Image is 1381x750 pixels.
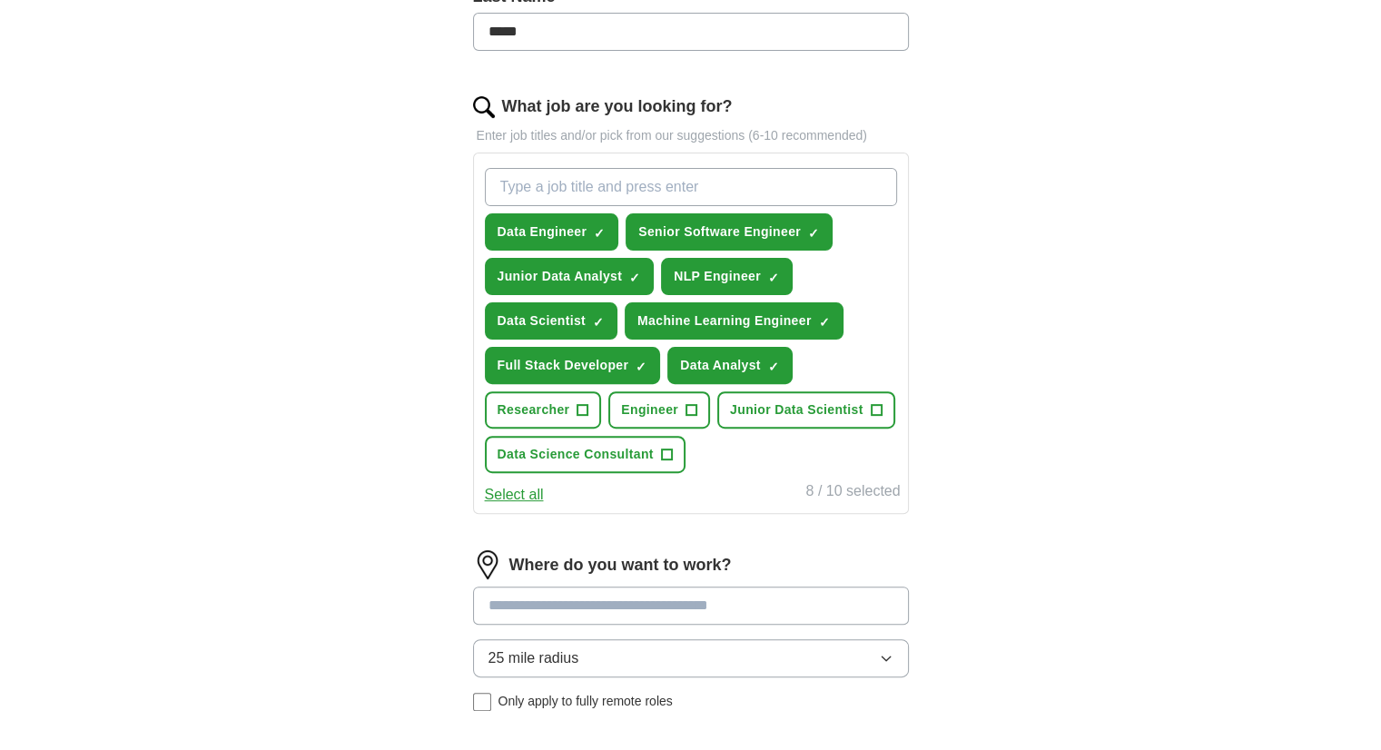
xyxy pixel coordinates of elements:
[717,391,895,429] button: Junior Data Scientist
[485,213,619,251] button: Data Engineer✓
[485,436,686,473] button: Data Science Consultant
[498,267,623,286] span: Junior Data Analyst
[498,356,629,375] span: Full Stack Developer
[498,222,587,242] span: Data Engineer
[485,168,897,206] input: Type a job title and press enter
[636,360,646,374] span: ✓
[629,271,640,285] span: ✓
[625,302,843,340] button: Machine Learning Engineer✓
[638,222,801,242] span: Senior Software Engineer
[637,311,812,331] span: Machine Learning Engineer
[485,484,544,506] button: Select all
[498,445,654,464] span: Data Science Consultant
[488,647,579,669] span: 25 mile radius
[674,267,761,286] span: NLP Engineer
[608,391,710,429] button: Engineer
[473,639,909,677] button: 25 mile radius
[485,302,618,340] button: Data Scientist✓
[808,226,819,241] span: ✓
[768,271,779,285] span: ✓
[661,258,793,295] button: NLP Engineer✓
[498,400,570,419] span: Researcher
[667,347,793,384] button: Data Analyst✓
[730,400,863,419] span: Junior Data Scientist
[473,126,909,145] p: Enter job titles and/or pick from our suggestions (6-10 recommended)
[593,315,604,330] span: ✓
[498,692,673,711] span: Only apply to fully remote roles
[473,693,491,711] input: Only apply to fully remote roles
[502,94,733,119] label: What job are you looking for?
[485,347,661,384] button: Full Stack Developer✓
[805,480,900,506] div: 8 / 10 selected
[621,400,678,419] span: Engineer
[819,315,830,330] span: ✓
[768,360,779,374] span: ✓
[680,356,761,375] span: Data Analyst
[626,213,833,251] button: Senior Software Engineer✓
[509,553,732,577] label: Where do you want to work?
[485,391,602,429] button: Researcher
[473,550,502,579] img: location.png
[498,311,587,331] span: Data Scientist
[473,96,495,118] img: search.png
[594,226,605,241] span: ✓
[485,258,655,295] button: Junior Data Analyst✓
